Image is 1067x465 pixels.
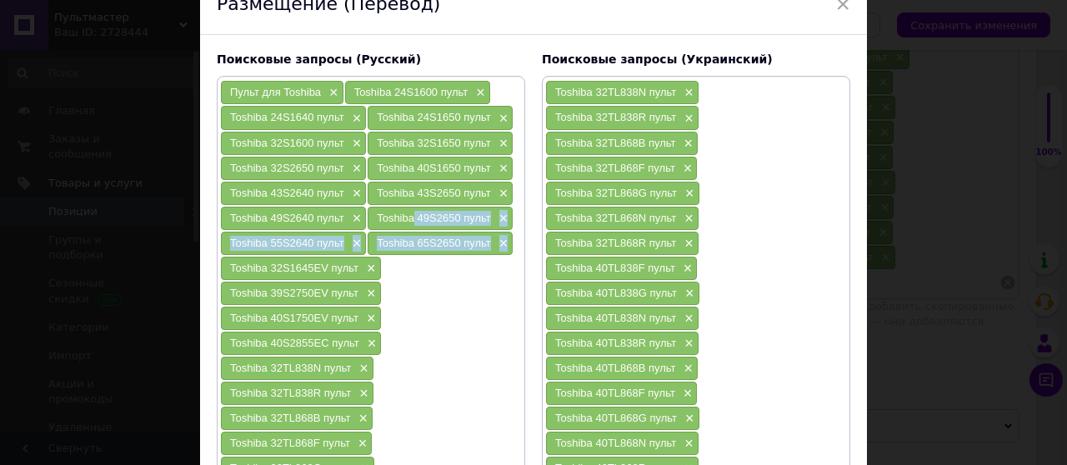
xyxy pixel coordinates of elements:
span: Toshiba 40TL838G пульт [555,287,677,299]
span: × [348,212,362,226]
span: Toshiba 32TL868G пульт [555,187,677,199]
span: × [495,237,508,251]
span: Toshiba 32S1600 пульт [230,137,344,149]
span: × [355,362,368,376]
span: × [355,412,368,426]
span: Toshiba 49S2650 пульт [377,212,491,224]
span: × [680,337,694,351]
span: Toshiba 32TL868F пульт [230,437,350,449]
span: Toshiba 40TL838N пульт [555,312,676,324]
span: Toshiba 43S2650 пульт [377,187,491,199]
span: × [680,112,694,126]
span: × [348,137,362,151]
span: Toshiba 55S2640 пульт [230,237,344,249]
span: Toshiba 32TL868B пульт [230,412,351,424]
span: × [363,312,376,326]
span: × [363,337,377,351]
span: × [680,137,694,151]
span: × [325,86,338,100]
span: × [363,262,376,276]
span: Toshiba 32TL838N пульт [230,362,351,374]
span: Пульт для Toshiba [230,86,321,98]
span: Toshiba 40TL868N пульт [555,437,676,449]
span: Toshiba 32S1650 пульт [377,137,491,149]
body: Визуальный текстовый редактор, 168F1F6A-2279-4121-AEC7-4AE29E00367C [17,17,518,190]
span: Toshiba 40TL868G пульт [555,412,677,424]
span: × [348,112,362,126]
span: Toshiba 40TL868F пульт [555,387,675,399]
span: Toshiba 49S2640 пульт [230,212,344,224]
span: × [355,387,368,401]
span: Toshiba 40S1750EV пульт [230,312,358,324]
span: × [348,187,362,201]
span: × [680,437,694,451]
span: Toshiba 40TL838R пульт [555,337,676,349]
span: Toshiba 32TL868R пульт [555,237,676,249]
span: × [680,362,694,376]
span: × [681,287,694,301]
span: Toshiba 32TL838R пульт [555,111,676,123]
span: × [348,237,362,251]
span: Toshiba 39S2750EV пульт [230,287,358,299]
span: × [679,162,693,176]
span: Toshiba 24S1600 пульт [354,86,468,98]
span: Toshiba 32S2650 пульт [230,162,344,174]
span: × [495,162,508,176]
span: Toshiba 32S1645EV пульт [230,262,358,274]
span: × [495,212,508,226]
span: × [680,86,694,100]
span: Поисковые запросы (Украинский) [542,52,773,66]
span: × [680,312,694,326]
span: Toshiba 32TL868F пульт [555,162,675,174]
span: × [495,112,508,126]
span: Toshiba 40TL868B пульт [555,362,676,374]
span: × [348,162,362,176]
span: × [681,412,694,426]
span: Toshiba 32TL868B пульт [555,137,676,149]
span: Toshiba 65S2650 пульт [377,237,491,249]
span: × [680,212,694,226]
span: × [354,437,368,451]
span: × [681,187,694,201]
span: Toshiba 40S2855EC пульт [230,337,359,349]
span: Toshiba 32TL868N пульт [555,212,676,224]
span: Toshiba 40TL838F пульт [555,262,675,274]
span: Toshiba 32TL838R пульт [230,387,351,399]
span: × [472,86,485,100]
span: × [680,237,694,251]
span: × [679,387,693,401]
span: Toshiba 40S1650 пульт [377,162,491,174]
span: × [495,187,508,201]
span: Toshiba 24S1650 пульт [377,111,491,123]
span: × [363,287,376,301]
span: × [495,137,508,151]
span: Поисковые запросы (Русский) [217,52,421,66]
span: Toshiba 24S1640 пульт [230,111,344,123]
span: × [679,262,693,276]
p: Toshiba 32TL868R, Toshiba 40TL838F, Toshiba 40TL838G, Toshiba 40TL838N,Toshiba 40TL838R Toshiba 4... [17,17,518,190]
span: Toshiba 32TL838N пульт [555,86,676,98]
span: Toshiba 43S2640 пульт [230,187,344,199]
